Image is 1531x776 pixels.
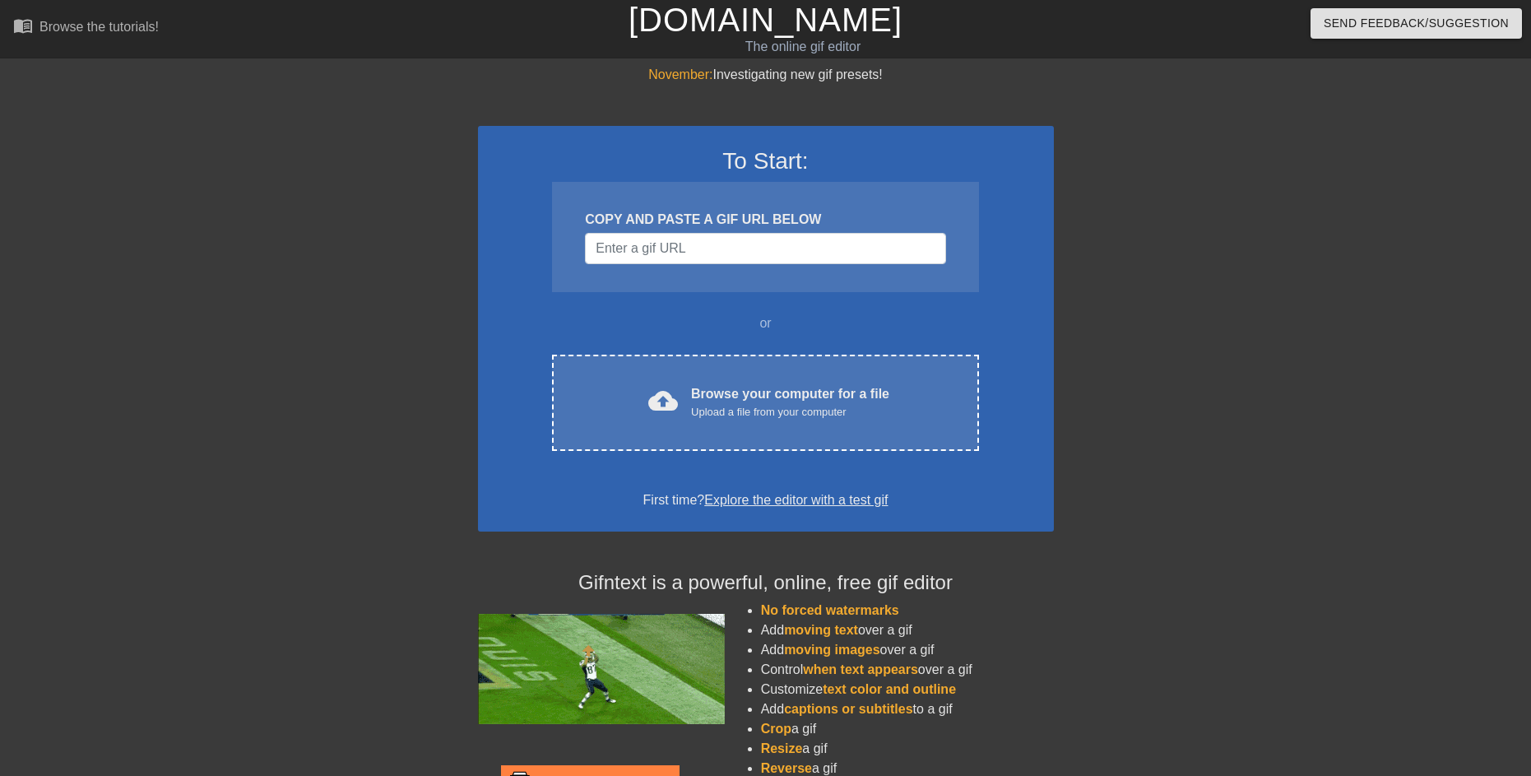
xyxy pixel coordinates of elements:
[1311,8,1522,39] button: Send Feedback/Suggestion
[629,2,902,38] a: [DOMAIN_NAME]
[761,761,812,775] span: Reverse
[518,37,1087,57] div: The online gif editor
[784,643,879,657] span: moving images
[761,680,1054,699] li: Customize
[13,16,33,35] span: menu_book
[704,493,888,507] a: Explore the editor with a test gif
[478,571,1054,595] h4: Gifntext is a powerful, online, free gif editor
[648,386,678,416] span: cloud_upload
[761,741,803,755] span: Resize
[761,739,1054,759] li: a gif
[803,662,918,676] span: when text appears
[761,640,1054,660] li: Add over a gif
[39,20,159,34] div: Browse the tutorials!
[13,16,159,41] a: Browse the tutorials!
[761,699,1054,719] li: Add to a gif
[761,660,1054,680] li: Control over a gif
[585,210,945,230] div: COPY AND PASTE A GIF URL BELOW
[499,490,1032,510] div: First time?
[521,314,1011,333] div: or
[823,682,956,696] span: text color and outline
[478,614,725,724] img: football_small.gif
[691,404,889,421] div: Upload a file from your computer
[761,603,899,617] span: No forced watermarks
[784,623,858,637] span: moving text
[1324,13,1509,34] span: Send Feedback/Suggestion
[585,233,945,264] input: Username
[761,719,1054,739] li: a gif
[784,702,912,716] span: captions or subtitles
[478,65,1054,85] div: Investigating new gif presets!
[761,620,1054,640] li: Add over a gif
[761,722,791,736] span: Crop
[648,67,712,81] span: November:
[691,384,889,421] div: Browse your computer for a file
[499,147,1032,175] h3: To Start:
